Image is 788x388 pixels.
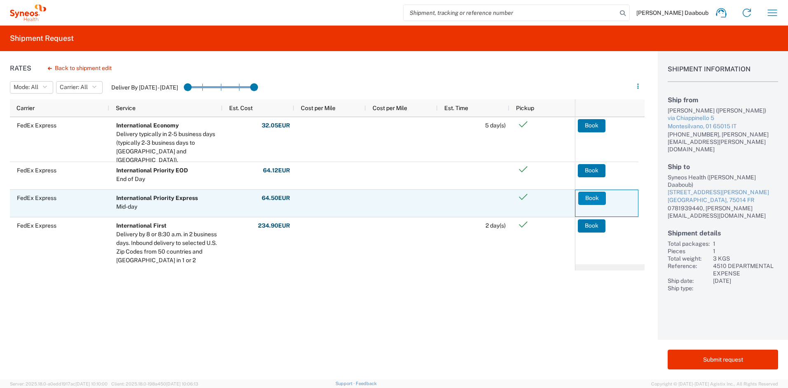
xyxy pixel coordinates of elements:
strong: 64.12 EUR [263,167,290,174]
b: International Priority EOD [116,167,188,174]
span: FedEx Express [17,167,56,174]
div: Total packages: [668,240,710,247]
div: via Chiappinello 5 [668,114,778,122]
button: Carrier: All [56,81,103,94]
span: Cost per Mile [301,105,335,111]
div: End of Day [116,175,188,183]
b: International First [116,222,167,229]
span: Server: 2025.18.0-a0edd1917ac [10,381,108,386]
strong: 64.50 EUR [262,194,290,202]
span: Pickup [516,105,534,111]
h2: Ship to [668,163,778,171]
button: Back to shipment edit [41,61,118,75]
span: 5 day(s) [485,122,506,129]
button: Book [578,219,605,233]
h1: Shipment Information [668,65,778,82]
span: Carrier [16,105,35,111]
h2: Ship from [668,96,778,104]
button: Submit request [668,350,778,369]
div: [PHONE_NUMBER], [PERSON_NAME][EMAIL_ADDRESS][PERSON_NAME][DOMAIN_NAME] [668,131,778,153]
span: FedEx Express [17,122,56,129]
span: Client: 2025.18.0-198a450 [111,381,198,386]
button: 64.12EUR [263,164,291,177]
button: Book [578,192,606,205]
span: Carrier: All [60,83,88,91]
strong: 234.90 EUR [258,222,290,230]
span: Service [116,105,136,111]
h1: Rates [10,64,31,72]
div: Reference: [668,262,710,277]
span: [PERSON_NAME] Daaboub [636,9,708,16]
button: 32.05EUR [261,119,291,132]
div: 4510 DEPARTMENTAL EXPENSE [713,262,778,277]
a: Support [335,381,356,386]
div: 3 KGS [713,255,778,262]
div: 1 [713,240,778,247]
div: 0781939440, [PERSON_NAME][EMAIL_ADDRESS][DOMAIN_NAME] [668,205,778,219]
span: FedEx Express [17,222,56,229]
span: [DATE] 10:10:00 [75,381,108,386]
b: International Priority Express [116,195,198,201]
div: [GEOGRAPHIC_DATA], 75014 FR [668,196,778,205]
div: Ship type: [668,285,710,292]
div: Delivery by 8 or 8:30 a.m. in 2 business days. Inbound delivery to selected U.S. Zip Codes from 5... [116,230,219,273]
b: International Economy [116,122,179,129]
a: [STREET_ADDRESS][PERSON_NAME][GEOGRAPHIC_DATA], 75014 FR [668,188,778,205]
h2: Shipment Request [10,33,74,43]
button: 234.90EUR [258,219,291,233]
a: via Chiappinello 5Montesilvano, 01 65015 IT [668,114,778,130]
span: [DATE] 10:06:13 [166,381,198,386]
div: Total weight: [668,255,710,262]
button: Mode: All [10,81,53,94]
span: Cost per Mile [373,105,407,111]
button: 64.50EUR [261,192,291,205]
span: Est. Cost [229,105,253,111]
span: Est. Time [444,105,468,111]
span: Mode: All [14,83,38,91]
input: Shipment, tracking or reference number [403,5,617,21]
span: Copyright © [DATE]-[DATE] Agistix Inc., All Rights Reserved [651,380,778,388]
span: 2 day(s) [485,222,506,229]
strong: 32.05 EUR [262,122,290,129]
div: Montesilvano, 01 65015 IT [668,122,778,131]
div: [STREET_ADDRESS][PERSON_NAME] [668,188,778,197]
a: Feedback [356,381,377,386]
div: [DATE] [713,277,778,285]
div: Mid-day [116,202,198,211]
div: Delivery typically in 2-5 business days (typically 2-3 business days to Canada and Mexico). [116,130,219,165]
div: Pieces [668,247,710,255]
span: FedEx Express [17,195,56,201]
h2: Shipment details [668,229,778,237]
div: [PERSON_NAME] ([PERSON_NAME]) [668,107,778,114]
label: Deliver By [DATE] - [DATE] [111,84,178,91]
div: Syneos Health ([PERSON_NAME] Daaboub) [668,174,778,188]
button: Book [578,119,605,132]
div: 1 [713,247,778,255]
button: Book [578,164,605,177]
div: Ship date: [668,277,710,285]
